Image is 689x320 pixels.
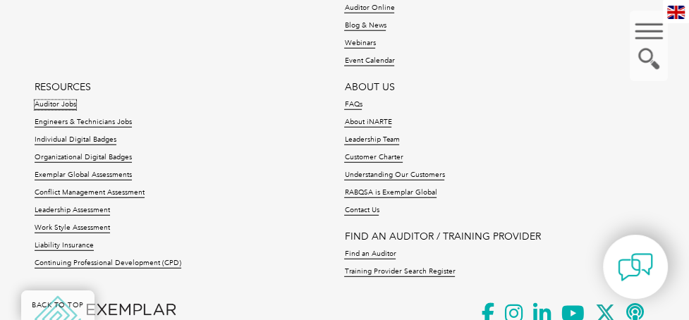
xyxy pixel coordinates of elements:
a: Contact Us [344,206,379,216]
a: Leadership Team [344,135,399,145]
a: Training Provider Search Register [344,267,455,277]
a: ABOUT US [344,81,394,93]
a: Webinars [344,39,375,49]
a: BACK TO TOP [21,290,94,320]
a: RESOURCES [35,81,91,93]
a: Blog & News [344,21,386,31]
a: Engineers & Technicians Jobs [35,118,132,128]
a: Exemplar Global Assessments [35,171,132,180]
a: Find an Auditor [344,250,396,259]
a: About iNARTE [344,118,391,128]
a: RABQSA is Exemplar Global [344,188,437,198]
a: Organizational Digital Badges [35,153,132,163]
img: en [667,6,685,19]
img: contact-chat.png [618,250,653,285]
a: Continuing Professional Development (CPD) [35,259,181,269]
a: Auditor Jobs [35,100,76,110]
a: Event Calendar [344,56,394,66]
a: Conflict Management Assessment [35,188,145,198]
a: Individual Digital Badges [35,135,116,145]
a: Work Style Assessment [35,223,110,233]
a: Customer Charter [344,153,403,163]
a: Liability Insurance [35,241,94,251]
a: FIND AN AUDITOR / TRAINING PROVIDER [344,230,540,242]
a: Leadership Assessment [35,206,110,216]
a: FAQs [344,100,362,110]
a: Auditor Online [344,4,394,13]
a: Understanding Our Customers [344,171,444,180]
